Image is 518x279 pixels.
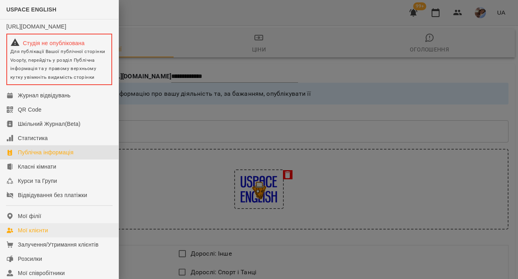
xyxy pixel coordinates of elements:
div: Публічна інформація [18,148,73,156]
div: Мої клієнти [18,226,48,234]
div: Мої співробітники [18,269,65,277]
div: Курси та Групи [18,177,57,185]
div: Класні кімнати [18,163,56,171]
div: Відвідування без платіжки [18,191,87,199]
div: Розсилки [18,255,42,263]
div: QR Code [18,106,42,114]
div: Студія не опублікована [10,38,108,47]
div: Журнал відвідувань [18,91,71,99]
span: Для публікації Вашої публічної сторінки Voopty, перейдіть у розділ Публічна інформація та у право... [10,49,105,80]
span: USPACE ENGLISH [6,6,56,13]
div: Мої філії [18,212,41,220]
div: Статистика [18,134,48,142]
a: [URL][DOMAIN_NAME] [6,23,66,30]
div: Залучення/Утримання клієнтів [18,241,99,249]
div: Шкільний Журнал(Beta) [18,120,80,128]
